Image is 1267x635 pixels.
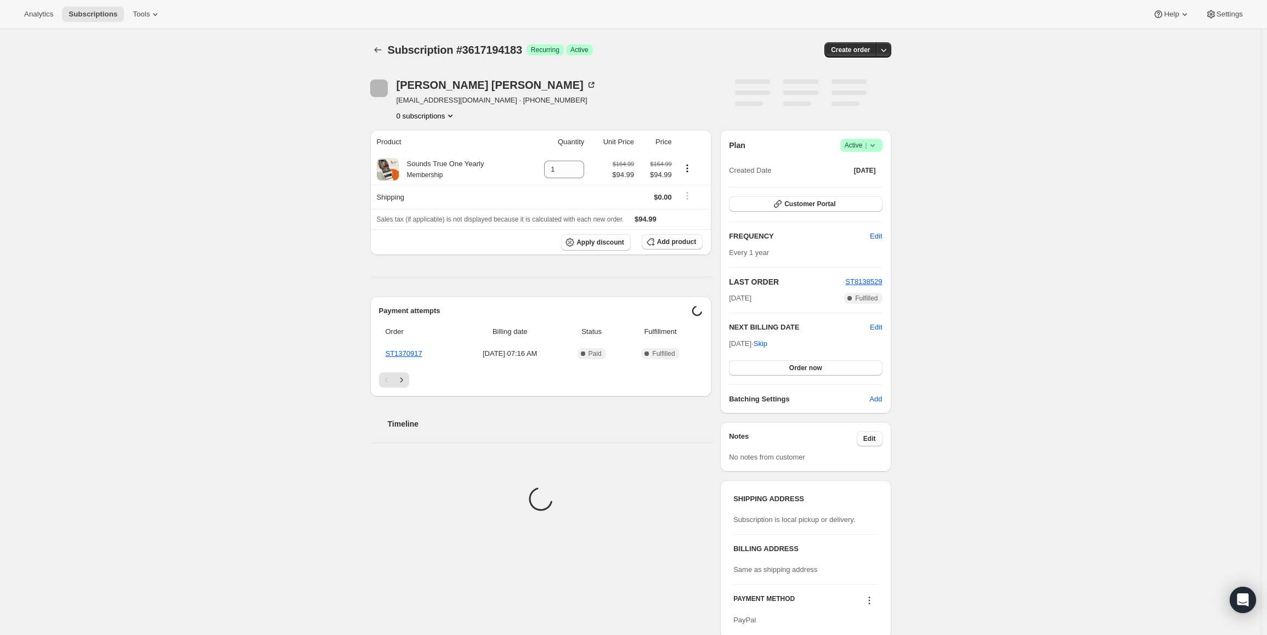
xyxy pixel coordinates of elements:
th: Price [637,130,675,154]
span: Edit [870,231,882,242]
span: | [865,141,867,150]
span: Recurring [531,46,559,54]
button: Apply discount [561,234,631,251]
span: Fulfillment [625,326,696,337]
span: Sales tax (if applicable) is not displayed because it is calculated with each new order. [377,216,624,223]
small: Membership [407,171,443,179]
span: Order now [789,364,822,372]
a: ST8138529 [845,277,882,286]
th: Order [379,320,459,344]
button: Edit [857,431,883,446]
span: [DATE] [729,293,751,304]
span: Subscription #3617194183 [388,44,522,56]
span: Billing date [461,326,558,337]
button: Order now [729,360,882,376]
th: Product [370,130,526,154]
div: Open Intercom Messenger [1230,587,1256,613]
button: Help [1146,7,1196,22]
span: Status [565,326,618,337]
h2: NEXT BILLING DATE [729,322,870,333]
span: $94.99 [641,169,672,180]
span: Skip [754,338,767,349]
span: Edit [863,434,876,443]
span: [DATE] · [729,339,767,348]
span: Settings [1217,10,1243,19]
button: Edit [863,228,889,245]
h2: FREQUENCY [729,231,870,242]
span: Customer Portal [784,200,835,208]
span: Active [845,140,878,151]
button: Skip [747,335,774,353]
span: $0.00 [654,193,672,201]
small: $164.99 [651,161,672,167]
span: Apply discount [576,238,624,247]
button: Shipping actions [678,190,696,202]
button: [DATE] [847,163,883,178]
h2: Plan [729,140,745,151]
span: Corrine Williams [370,80,388,97]
span: Same as shipping address [733,565,817,574]
span: PayPal [733,616,756,624]
span: Help [1164,10,1179,19]
span: Create order [831,46,870,54]
small: $164.99 [613,161,634,167]
span: Every 1 year [729,248,769,257]
span: Paid [589,349,602,358]
button: Tools [126,7,167,22]
a: ST1370917 [386,349,422,358]
button: Customer Portal [729,196,882,212]
h3: BILLING ADDRESS [733,543,878,554]
button: Subscriptions [62,7,124,22]
button: Add product [642,234,703,250]
span: $94.99 [635,215,657,223]
button: ST8138529 [845,276,882,287]
th: Quantity [525,130,587,154]
th: Shipping [370,185,526,209]
span: [DATE] [854,166,876,175]
h2: Payment attempts [379,305,692,316]
span: Fulfilled [652,349,675,358]
button: Product actions [678,162,696,174]
button: Edit [870,322,882,333]
span: Analytics [24,10,53,19]
span: No notes from customer [729,453,805,461]
h3: PAYMENT METHOD [733,594,795,609]
button: Settings [1199,7,1249,22]
button: Add [863,390,889,408]
button: Subscriptions [370,42,386,58]
div: [PERSON_NAME] [PERSON_NAME] [397,80,597,90]
span: Subscription is local pickup or delivery. [733,515,855,524]
button: Product actions [397,110,456,121]
button: Next [394,372,409,388]
span: Add product [657,237,696,246]
h2: LAST ORDER [729,276,845,287]
span: Active [570,46,589,54]
span: $94.99 [612,169,634,180]
nav: Pagination [379,372,703,388]
h2: Timeline [388,418,712,429]
span: Created Date [729,165,771,176]
h6: Batching Settings [729,394,869,405]
span: [EMAIL_ADDRESS][DOMAIN_NAME] · [PHONE_NUMBER] [397,95,597,106]
button: Create order [824,42,876,58]
span: Tools [133,10,150,19]
span: [DATE] · 07:16 AM [461,348,558,359]
h3: Notes [729,431,857,446]
span: Fulfilled [855,294,878,303]
span: Add [869,394,882,405]
img: product img [377,158,399,180]
span: Subscriptions [69,10,117,19]
div: Sounds True One Yearly [399,158,484,180]
h3: SHIPPING ADDRESS [733,494,878,504]
button: Analytics [18,7,60,22]
th: Unit Price [587,130,637,154]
